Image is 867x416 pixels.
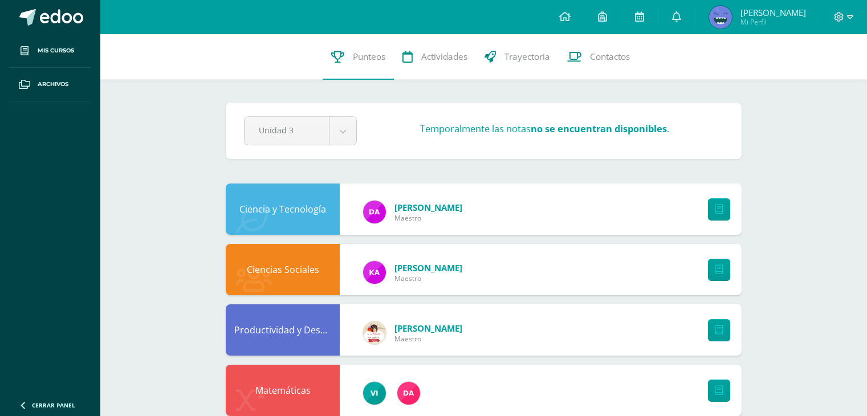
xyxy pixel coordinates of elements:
[559,34,638,80] a: Contactos
[32,401,75,409] span: Cerrar panel
[9,34,91,68] a: Mis cursos
[394,262,462,274] a: [PERSON_NAME]
[9,68,91,101] a: Archivos
[226,183,340,235] div: Ciencia y Tecnología
[363,261,386,284] img: bee4affa6473aeaf057711ec23146b4f.png
[397,382,420,405] img: 7fc3c4835503b9285f8a1afc2c295d5e.png
[38,46,74,55] span: Mis cursos
[531,122,667,135] strong: no se encuentran disponibles
[394,323,462,334] a: [PERSON_NAME]
[590,51,630,63] span: Contactos
[353,51,385,63] span: Punteos
[394,274,462,283] span: Maestro
[363,321,386,344] img: b72445c9a0edc7b97c5a79956e4ec4a5.png
[363,201,386,223] img: 9ec2f35d84b77fba93b74c0ecd725fb6.png
[259,117,315,144] span: Unidad 3
[226,365,340,416] div: Matemáticas
[245,117,356,145] a: Unidad 3
[504,51,550,63] span: Trayectoria
[323,34,394,80] a: Punteos
[740,7,806,18] span: [PERSON_NAME]
[394,34,476,80] a: Actividades
[476,34,559,80] a: Trayectoria
[38,80,68,89] span: Archivos
[363,382,386,405] img: 660c97483ab80368cdf9bb905889805c.png
[709,6,732,28] img: f29068a96d38c0014f51558e264e4ec7.png
[226,244,340,295] div: Ciencias Sociales
[394,334,462,344] span: Maestro
[740,17,806,27] span: Mi Perfil
[420,122,669,135] h3: Temporalmente las notas .
[226,304,340,356] div: Productividad y Desarrollo
[394,213,462,223] span: Maestro
[394,202,462,213] a: [PERSON_NAME]
[421,51,467,63] span: Actividades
